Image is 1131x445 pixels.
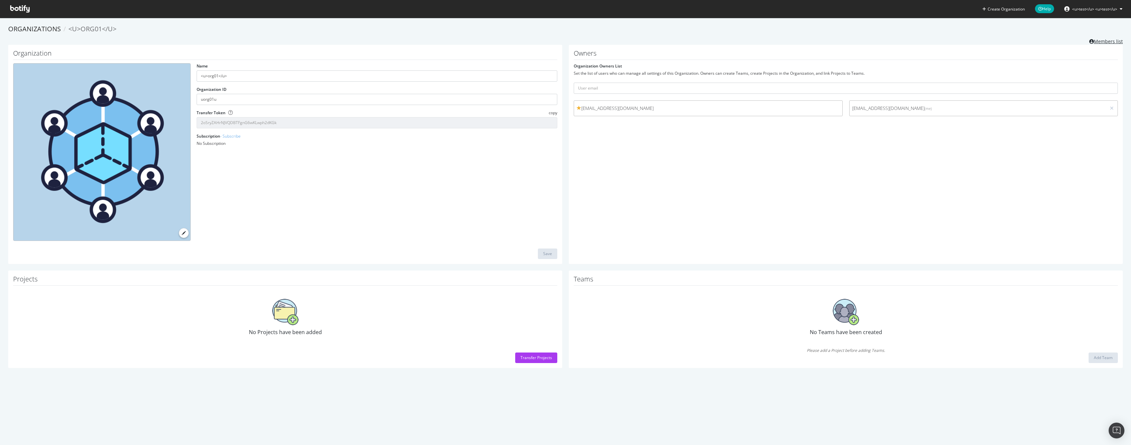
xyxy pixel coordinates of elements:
img: No Teams have been created [833,299,859,325]
div: Set the list of users who can manage all settings of this Organization. Owners can create Teams, ... [574,70,1118,76]
button: Save [538,249,557,259]
a: Members list [1089,37,1123,45]
div: Transfer Projects [520,355,552,360]
button: Add Team [1089,353,1118,363]
button: <u>test</u> <u>test</u> [1059,4,1128,14]
small: (me) [925,106,932,111]
label: Organization Owners List [574,63,622,69]
label: Name [197,63,208,69]
a: Add Team [1089,355,1118,360]
button: Create Organization [982,6,1025,12]
div: Save [543,251,552,256]
input: User email [574,83,1118,94]
span: [EMAIL_ADDRESS][DOMAIN_NAME] [577,105,840,112]
label: Transfer Token [197,110,226,116]
span: copy [549,110,557,116]
div: Open Intercom Messenger [1109,423,1124,438]
h1: Teams [574,275,1118,286]
a: - Subscribe [220,133,241,139]
span: No Teams have been created [810,328,882,336]
span: [EMAIL_ADDRESS][DOMAIN_NAME] [852,105,1104,112]
div: Add Team [1094,355,1113,360]
input: Organization ID [197,94,557,105]
span: No Projects have been added [249,328,322,336]
h1: Owners [574,50,1118,60]
div: No Subscription [197,141,557,146]
img: No Projects have been added [272,299,299,325]
span: <u>test</u> <u>test</u> [1072,6,1117,12]
h1: Organization [13,50,557,60]
label: Organization ID [197,87,227,92]
button: Transfer Projects [515,353,557,363]
label: Subscription [197,133,241,139]
ol: breadcrumbs [8,24,1123,34]
span: Help [1035,4,1054,13]
h1: Projects [13,275,557,286]
a: Organizations [8,24,61,33]
span: Please add a Project before adding Teams. [574,348,1118,353]
a: Transfer Projects [515,355,557,360]
input: name [197,70,557,82]
span: <u>org01</u> [68,24,116,33]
